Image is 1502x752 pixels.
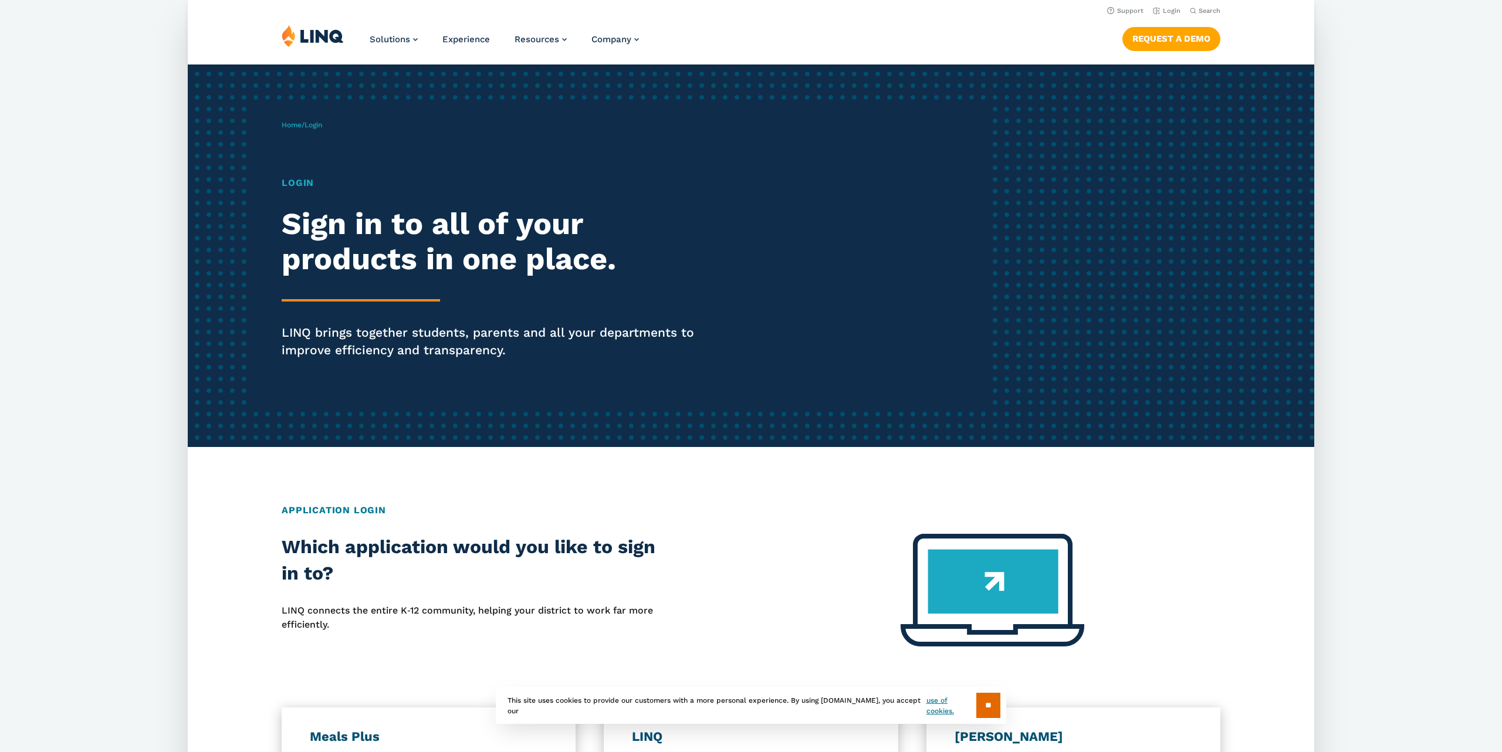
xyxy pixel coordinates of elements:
img: LINQ | K‑12 Software [282,25,344,47]
button: Open Search Bar [1190,6,1220,15]
a: Request a Demo [1122,27,1220,50]
h2: Which application would you like to sign in to? [282,534,657,587]
nav: Utility Navigation [188,4,1314,16]
span: Company [591,34,631,45]
a: Solutions [370,34,418,45]
p: LINQ brings together students, parents and all your departments to improve efficiency and transpa... [282,324,716,359]
a: use of cookies. [926,695,976,716]
p: LINQ connects the entire K‑12 community, helping your district to work far more efficiently. [282,604,657,632]
a: Login [1153,7,1180,15]
h1: Login [282,176,716,190]
span: Search [1199,7,1220,15]
span: Solutions [370,34,410,45]
a: Resources [515,34,567,45]
span: / [282,121,322,129]
nav: Primary Navigation [370,25,639,63]
h2: Application Login [282,503,1220,517]
a: Support [1107,7,1144,15]
a: Company [591,34,639,45]
a: Experience [442,34,490,45]
span: Login [305,121,322,129]
div: This site uses cookies to provide our customers with a more personal experience. By using [DOMAIN... [496,687,1006,724]
span: Resources [515,34,559,45]
h2: Sign in to all of your products in one place. [282,206,716,277]
a: Home [282,121,302,129]
nav: Button Navigation [1122,25,1220,50]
